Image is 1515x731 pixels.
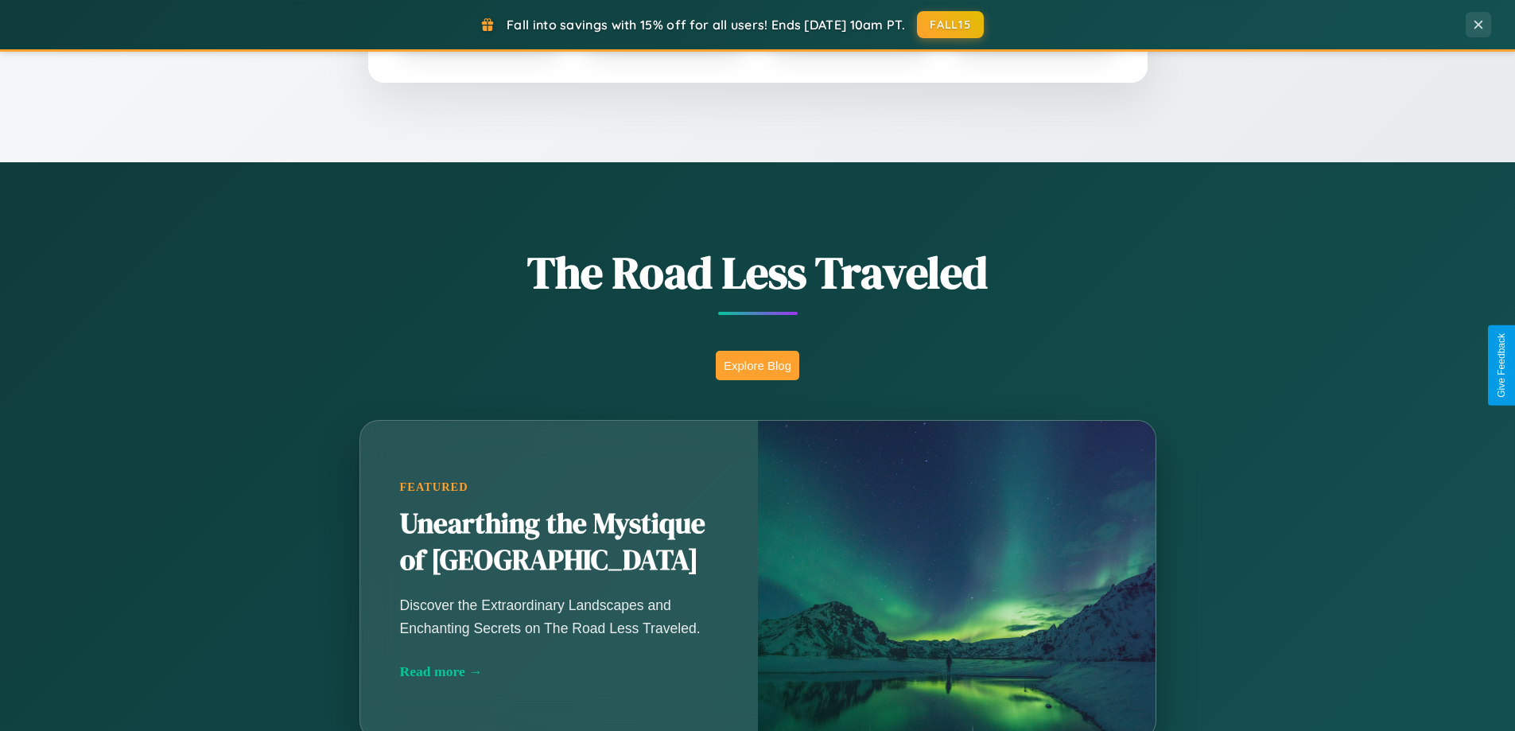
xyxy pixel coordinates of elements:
span: Fall into savings with 15% off for all users! Ends [DATE] 10am PT. [507,17,905,33]
button: FALL15 [917,11,984,38]
h2: Unearthing the Mystique of [GEOGRAPHIC_DATA] [400,506,718,579]
p: Discover the Extraordinary Landscapes and Enchanting Secrets on The Road Less Traveled. [400,594,718,639]
h1: The Road Less Traveled [281,242,1235,303]
button: Explore Blog [716,351,799,380]
div: Give Feedback [1496,333,1507,398]
div: Featured [400,480,718,494]
div: Read more → [400,663,718,680]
